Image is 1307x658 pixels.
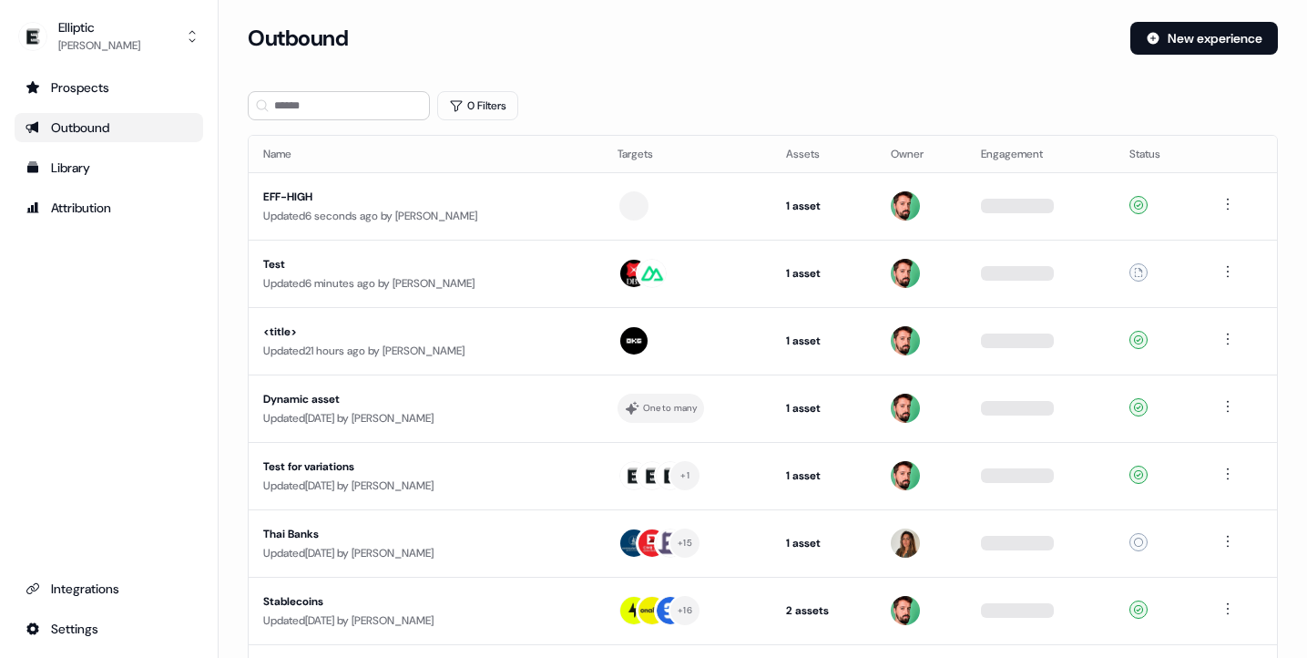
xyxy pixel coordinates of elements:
button: Elliptic[PERSON_NAME] [15,15,203,58]
a: Go to prospects [15,73,203,102]
div: Test for variations [263,458,588,476]
div: Dynamic asset [263,390,588,408]
a: Go to attribution [15,193,203,222]
div: Updated 6 seconds ago by [PERSON_NAME] [263,207,588,225]
div: 1 asset [786,534,862,552]
div: + 15 [678,535,692,551]
div: 1 asset [786,197,862,215]
div: Updated 6 minutes ago by [PERSON_NAME] [263,274,588,293]
th: Owner [876,136,966,172]
th: Name [249,136,603,172]
a: Go to integrations [15,614,203,643]
h3: Outbound [248,25,348,52]
button: New experience [1130,22,1278,55]
div: 1 asset [786,264,862,283]
div: Prospects [26,78,192,97]
div: Test [263,255,588,273]
div: One to many [643,400,697,416]
div: Thai Banks [263,525,588,543]
img: Phill [891,461,920,490]
div: Elliptic [58,18,140,36]
div: 2 assets [786,601,862,620]
th: Engagement [966,136,1115,172]
div: 1 asset [786,332,862,350]
th: Assets [771,136,876,172]
img: Phill [891,191,920,221]
div: 1 asset [786,467,862,485]
a: Go to integrations [15,574,203,603]
div: + 1 [680,468,689,484]
img: Phill [891,596,920,625]
div: Integrations [26,580,192,598]
div: Updated [DATE] by [PERSON_NAME] [263,612,588,630]
div: Outbound [26,118,192,137]
img: Pouyeh [891,529,920,558]
div: Stablecoins [263,592,588,611]
div: Library [26,159,192,177]
div: [PERSON_NAME] [58,36,140,55]
div: <title> [263,323,588,341]
th: Status [1115,136,1202,172]
img: Phill [891,326,920,355]
div: 1 asset [786,399,862,417]
div: Updated 21 hours ago by [PERSON_NAME] [263,342,588,360]
div: EFF-HIGH [263,188,588,206]
a: Go to templates [15,153,203,182]
div: Updated [DATE] by [PERSON_NAME] [263,477,588,495]
th: Targets [603,136,771,172]
img: Phill [891,259,920,288]
div: Attribution [26,199,192,217]
div: Updated [DATE] by [PERSON_NAME] [263,544,588,562]
div: Settings [26,620,192,638]
a: Go to outbound experience [15,113,203,142]
div: + 16 [678,602,692,619]
div: Updated [DATE] by [PERSON_NAME] [263,409,588,427]
button: 0 Filters [437,91,518,120]
img: Phill [891,394,920,423]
